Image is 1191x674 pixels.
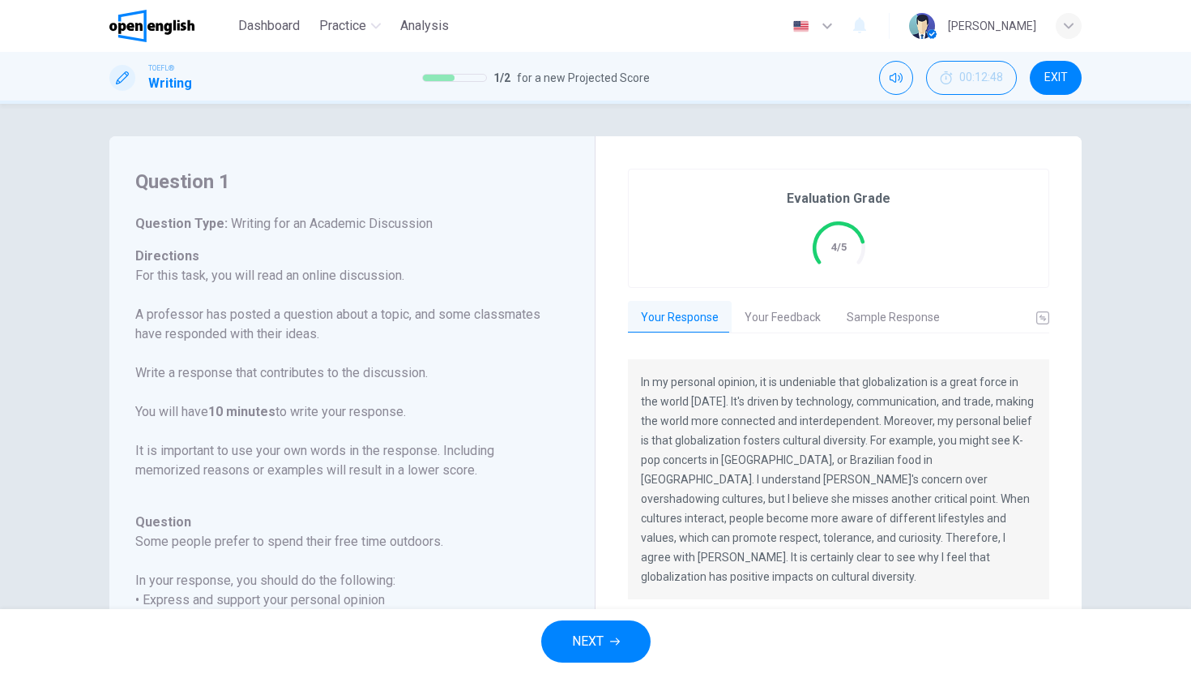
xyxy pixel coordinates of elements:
[135,247,549,500] h6: Directions
[228,216,433,231] span: Writing for an Academic Discussion
[148,74,192,93] h1: Writing
[135,513,549,532] h6: Question
[541,620,651,663] button: NEXT
[313,11,387,41] button: Practice
[572,630,604,653] span: NEXT
[135,571,549,629] h6: In your response, you should do the following: • Express and support your personal opinion • Make...
[926,61,1017,95] button: 00:12:48
[109,10,194,42] img: OpenEnglish logo
[959,71,1003,84] span: 00:12:48
[926,61,1017,95] div: Hide
[109,10,232,42] a: OpenEnglish logo
[394,11,455,41] button: Analysis
[135,169,549,195] h4: Question 1
[732,301,834,335] button: Your Feedback
[493,68,510,88] span: 1 / 2
[879,61,913,95] div: Mute
[232,11,306,41] button: Dashboard
[238,16,300,36] span: Dashboard
[628,301,732,335] button: Your Response
[641,372,1036,586] p: In my personal opinion, it is undeniable that globalization is a great force in the world [DATE]....
[787,189,890,208] h6: Evaluation Grade
[208,404,275,419] b: 10 minutes
[948,16,1036,36] div: [PERSON_NAME]
[135,266,549,480] p: For this task, you will read an online discussion. A professor has posted a question about a topi...
[1030,61,1082,95] button: EXIT
[400,16,449,36] span: Analysis
[148,62,174,74] span: TOEFL®
[791,20,811,32] img: en
[135,214,549,234] h6: Question Type :
[834,301,953,335] button: Sample Response
[517,68,650,88] span: for a new Projected Score
[319,16,366,36] span: Practice
[135,532,549,552] h6: Some people prefer to spend their free time outdoors.
[831,241,847,253] text: 4/5
[1044,71,1068,84] span: EXIT
[628,301,1049,335] div: basic tabs example
[909,13,935,39] img: Profile picture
